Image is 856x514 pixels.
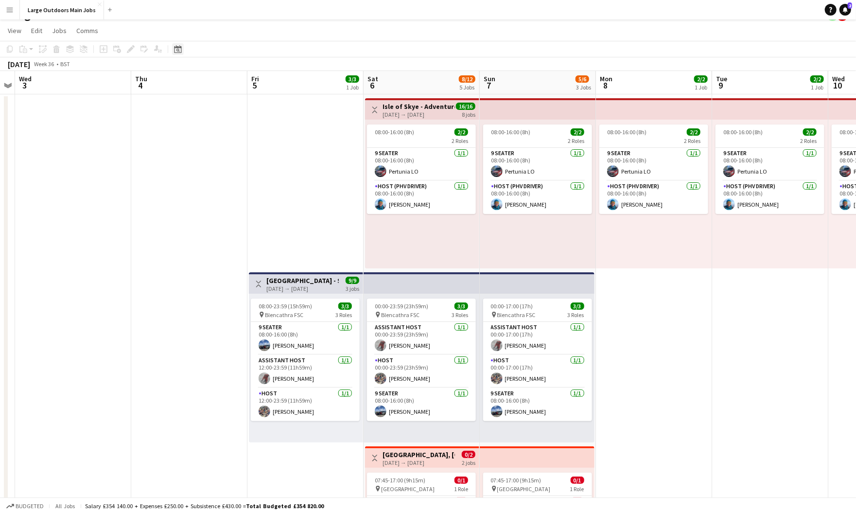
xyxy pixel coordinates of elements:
[452,137,468,144] span: 2 Roles
[571,477,584,484] span: 0/1
[456,103,475,110] span: 16/16
[600,74,612,83] span: Mon
[251,299,360,421] app-job-card: 08:00-23:59 (15h59m)3/3 Blencathra FSC3 Roles9 Seater1/108:00-16:00 (8h)[PERSON_NAME]Assistant Ho...
[366,80,378,91] span: 6
[687,128,700,136] span: 2/2
[716,74,727,83] span: Tue
[483,148,592,181] app-card-role: 9 Seater1/108:00-16:00 (8h)Pertunia LO
[251,74,259,83] span: Fri
[8,59,30,69] div: [DATE]
[839,4,851,16] a: 2
[346,277,359,284] span: 9/9
[251,355,360,388] app-card-role: Assistant Host1/112:00-23:59 (11h59m)[PERSON_NAME]
[375,477,425,484] span: 07:45-17:00 (9h15m)
[375,302,428,310] span: 00:00-23:59 (23h59m)
[60,60,70,68] div: BST
[482,80,495,91] span: 7
[48,24,70,37] a: Jobs
[497,485,551,493] span: [GEOGRAPHIC_DATA]
[53,502,77,510] span: All jobs
[381,485,435,493] span: [GEOGRAPHIC_DATA]
[19,74,32,83] span: Wed
[383,459,455,466] div: [DATE] → [DATE]
[4,24,25,37] a: View
[483,322,592,355] app-card-role: Assistant Host1/100:00-17:00 (17h)[PERSON_NAME]
[85,502,324,510] div: Salary £354 140.00 + Expenses £250.00 + Subsistence £430.00 =
[266,276,339,285] h3: [GEOGRAPHIC_DATA] - Striding Edge & Sharp Edge / Scafell Pike Challenge Weekend / Wild Swim - [GE...
[568,311,584,319] span: 3 Roles
[346,284,359,292] div: 3 jobs
[484,74,495,83] span: Sun
[383,450,455,459] h3: [GEOGRAPHIC_DATA], [GEOGRAPHIC_DATA], Sharp Edge.
[5,501,45,512] button: Budgeted
[832,74,845,83] span: Wed
[135,74,147,83] span: Thu
[266,285,339,292] div: [DATE] → [DATE]
[367,124,476,214] app-job-card: 08:00-16:00 (8h)2/22 Roles9 Seater1/108:00-16:00 (8h)Pertunia LOHost (PHV Driver)1/108:00-16:00 (...
[383,102,455,111] h3: Isle of Skye - Adventure & Explore
[462,458,475,466] div: 2 jobs
[607,128,646,136] span: 08:00-16:00 (8h)
[570,485,584,493] span: 1 Role
[454,128,468,136] span: 2/2
[20,0,104,19] button: Large Outdoors Main Jobs
[250,80,259,91] span: 5
[694,75,708,83] span: 2/2
[715,80,727,91] span: 9
[265,311,303,319] span: Blencathra FSC
[381,311,419,319] span: Blencathra FSC
[251,322,360,355] app-card-role: 9 Seater1/108:00-16:00 (8h)[PERSON_NAME]
[803,128,817,136] span: 2/2
[599,181,708,214] app-card-role: Host (PHV Driver)1/108:00-16:00 (8h)[PERSON_NAME]
[246,502,324,510] span: Total Budgeted £354 820.00
[459,75,475,83] span: 8/12
[462,110,475,118] div: 8 jobs
[491,302,533,310] span: 00:00-17:00 (17h)
[31,26,42,35] span: Edit
[259,302,312,310] span: 08:00-23:59 (15h59m)
[568,137,584,144] span: 2 Roles
[346,75,359,83] span: 3/3
[367,355,476,388] app-card-role: Host1/100:00-23:59 (23h59m)[PERSON_NAME]
[8,26,21,35] span: View
[716,124,824,214] app-job-card: 08:00-16:00 (8h)2/22 Roles9 Seater1/108:00-16:00 (8h)Pertunia LOHost (PHV Driver)1/108:00-16:00 (...
[375,128,414,136] span: 08:00-16:00 (8h)
[17,80,32,91] span: 3
[483,355,592,388] app-card-role: Host1/100:00-17:00 (17h)[PERSON_NAME]
[723,128,763,136] span: 08:00-16:00 (8h)
[848,2,852,9] span: 2
[716,148,824,181] app-card-role: 9 Seater1/108:00-16:00 (8h)Pertunia LO
[497,311,536,319] span: Blencathra FSC
[831,80,845,91] span: 10
[367,299,476,421] div: 00:00-23:59 (23h59m)3/3 Blencathra FSC3 RolesAssistant Host1/100:00-23:59 (23h59m)[PERSON_NAME]Ho...
[454,477,468,484] span: 0/1
[367,148,476,181] app-card-role: 9 Seater1/108:00-16:00 (8h)Pertunia LO
[462,451,475,458] span: 0/2
[367,74,378,83] span: Sat
[483,181,592,214] app-card-role: Host (PHV Driver)1/108:00-16:00 (8h)[PERSON_NAME]
[599,124,708,214] app-job-card: 08:00-16:00 (8h)2/22 Roles9 Seater1/108:00-16:00 (8h)Pertunia LOHost (PHV Driver)1/108:00-16:00 (...
[27,24,46,37] a: Edit
[571,128,584,136] span: 2/2
[383,111,455,118] div: [DATE] → [DATE]
[335,311,352,319] span: 3 Roles
[459,84,475,91] div: 5 Jobs
[811,84,823,91] div: 1 Job
[800,137,817,144] span: 2 Roles
[454,485,468,493] span: 1 Role
[483,124,592,214] app-job-card: 08:00-16:00 (8h)2/22 Roles9 Seater1/108:00-16:00 (8h)Pertunia LOHost (PHV Driver)1/108:00-16:00 (...
[810,75,824,83] span: 2/2
[695,84,707,91] div: 1 Job
[576,75,589,83] span: 5/6
[483,299,592,421] app-job-card: 00:00-17:00 (17h)3/3 Blencathra FSC3 RolesAssistant Host1/100:00-17:00 (17h)[PERSON_NAME]Host1/10...
[571,302,584,310] span: 3/3
[491,477,542,484] span: 07:45-17:00 (9h15m)
[454,302,468,310] span: 3/3
[367,388,476,421] app-card-role: 9 Seater1/108:00-16:00 (8h)[PERSON_NAME]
